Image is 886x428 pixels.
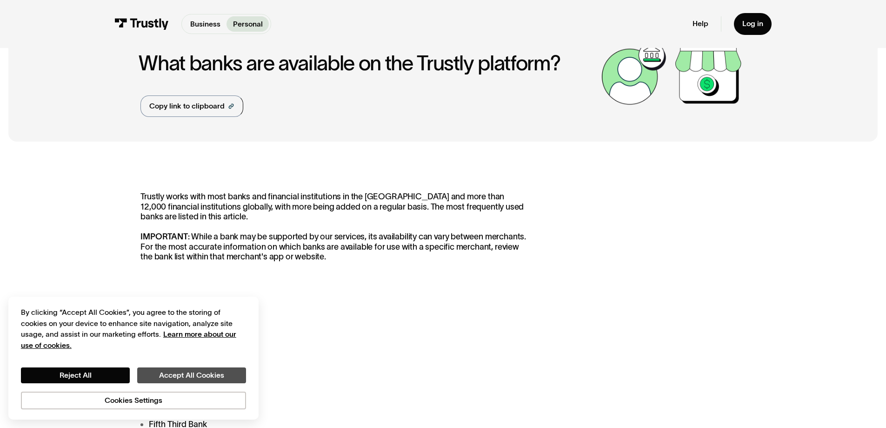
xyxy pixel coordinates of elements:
[190,19,220,30] p: Business
[140,385,530,397] li: Citibank
[140,368,530,381] li: Chase Bank
[734,13,772,35] a: Log in
[233,19,263,30] p: Personal
[21,367,130,383] button: Reject All
[140,232,187,241] strong: IMPORTANT
[21,307,246,351] div: By clicking “Accept All Cookies”, you agree to the storing of cookies on your device to enhance s...
[693,19,708,28] a: Help
[184,16,226,32] a: Business
[742,19,763,28] div: Log in
[21,307,246,409] div: Privacy
[149,101,225,112] div: Copy link to clipboard
[114,18,169,30] img: Trustly Logo
[140,95,243,117] a: Copy link to clipboard
[137,367,246,383] button: Accept All Cookies
[140,296,530,314] h3: US Banks:
[140,335,530,347] li: Bank of America
[140,401,530,414] li: Citizens Bank
[8,297,259,420] div: Cookie banner
[139,52,596,75] h1: What banks are available on the Trustly platform?
[226,16,269,32] a: Personal
[140,352,530,364] li: Capital One Bank
[21,392,246,409] button: Cookies Settings
[140,192,530,262] p: Trustly works with most banks and financial institutions in the [GEOGRAPHIC_DATA] and more than 1...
